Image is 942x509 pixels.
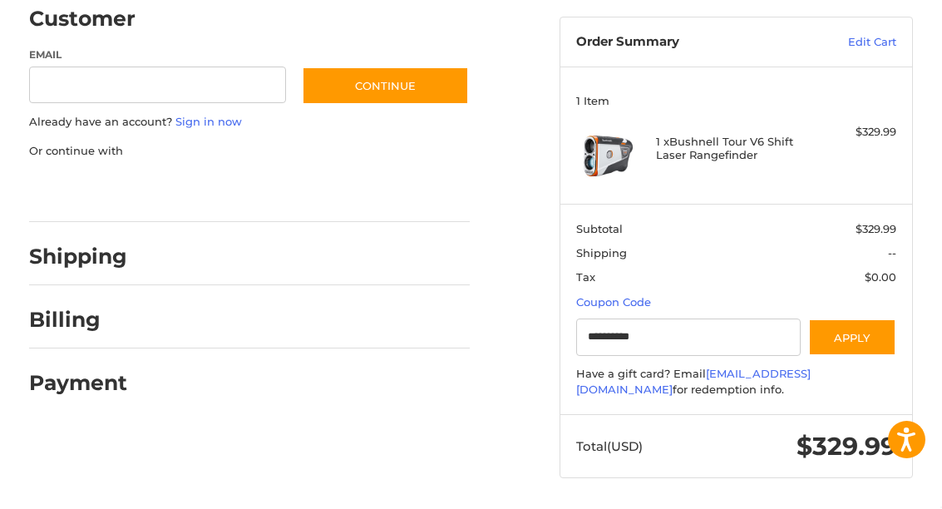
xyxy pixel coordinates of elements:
[29,7,136,32] h2: Customer
[576,35,794,52] h3: Order Summary
[865,271,896,284] span: $0.00
[23,176,148,206] iframe: PayPal-paypal
[576,271,595,284] span: Tax
[165,176,289,206] iframe: PayPal-paylater
[29,115,470,131] p: Already have an account?
[576,247,627,260] span: Shipping
[29,144,470,161] p: Or continue with
[576,95,896,108] h3: 1 Item
[797,432,896,462] span: $329.99
[29,245,127,270] h2: Shipping
[29,371,127,397] h2: Payment
[794,35,896,52] a: Edit Cart
[576,223,623,236] span: Subtotal
[302,67,469,106] button: Continue
[29,48,286,63] label: Email
[576,367,896,399] div: Have a gift card? Email for redemption info.
[576,296,651,309] a: Coupon Code
[888,247,896,260] span: --
[576,439,643,455] span: Total (USD)
[175,116,242,129] a: Sign in now
[29,308,126,334] h2: Billing
[656,136,812,163] h4: 1 x Bushnell Tour V6 Shift Laser Rangefinder
[576,319,801,357] input: Gift Certificate or Coupon Code
[856,223,896,236] span: $329.99
[816,125,896,141] div: $329.99
[808,319,896,357] button: Apply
